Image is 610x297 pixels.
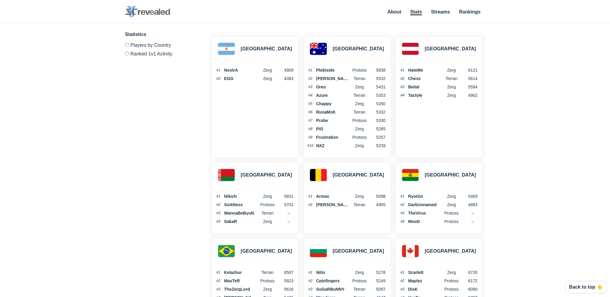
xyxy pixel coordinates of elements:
[443,287,460,291] span: protoss
[241,45,292,52] h3: [GEOGRAPHIC_DATA]
[368,76,386,81] span: 5532
[259,279,276,283] span: Protoss
[215,77,222,80] span: #2
[399,271,406,274] span: #1
[431,9,450,14] a: Streams
[351,85,368,89] span: Zerg
[408,194,443,198] span: RyoGin
[443,93,460,97] span: Zerg
[224,270,259,275] span: Kelazhur
[368,270,386,275] span: 5278
[316,127,351,131] span: PiG
[460,287,477,291] span: 6090
[215,203,222,206] span: #2
[408,219,443,224] span: MooD
[408,279,443,283] span: Maplez
[307,85,314,89] span: #3
[215,68,222,72] span: #1
[399,287,406,291] span: #3
[241,248,292,255] h3: [GEOGRAPHIC_DATA]
[368,118,386,123] span: 5330
[408,76,443,81] span: Chess
[443,211,460,215] span: Protoss
[215,220,222,223] span: #4
[399,203,406,206] span: #2
[408,287,443,291] span: DisK
[307,287,314,291] span: #3
[351,270,368,275] span: Zerg
[307,94,314,97] span: #4
[368,135,386,139] span: 5257
[287,219,290,224] span: –
[316,93,351,97] span: Azure
[460,279,477,283] span: 6172
[259,194,276,198] span: Zerg
[224,279,259,283] span: MasTeR
[368,194,386,198] span: 5098
[460,270,477,275] span: 6735
[215,279,222,283] span: #2
[224,194,259,198] span: Nikich
[259,76,276,81] span: Zerg
[351,76,368,81] span: terran
[351,144,368,148] span: Zerg
[425,248,476,255] h3: [GEOGRAPHIC_DATA]
[224,287,259,291] span: TheZergLord
[351,127,368,131] span: Zerg
[276,270,293,275] span: 6507
[307,203,314,206] span: #2
[443,219,460,224] span: Protoss
[276,279,293,283] span: 5923
[307,119,314,122] span: #7
[307,271,314,274] span: #1
[316,110,351,114] span: RunaMoK
[368,203,386,207] span: 4905
[259,270,276,275] span: Terran
[307,68,314,72] span: #1
[307,195,314,198] span: #1
[259,219,276,224] span: Zerg
[387,9,401,14] a: About
[259,68,276,72] span: Zerg
[215,271,222,274] span: #1
[443,279,460,283] span: Protoss
[125,43,197,49] label: Players by Country
[368,93,386,97] span: 5353
[125,31,197,38] h3: Statistics
[399,279,406,283] span: #2
[316,144,351,148] span: NXZ
[307,135,314,139] span: #9
[460,76,477,81] span: 5614
[307,102,314,105] span: #5
[351,93,368,97] span: Terran
[125,52,129,55] input: Ranked 1v1 Activity
[316,85,351,89] span: Oreo
[408,68,443,72] span: HateMe
[224,76,259,81] span: EGG
[408,85,443,89] span: Belial
[125,43,129,47] input: Players by Country
[408,93,443,97] span: Tactyle
[316,203,351,207] span: [PERSON_NAME]
[351,102,368,106] span: Zerg
[241,171,292,179] h3: [GEOGRAPHIC_DATA]
[259,287,276,291] span: Zerg
[276,203,293,207] span: 5701
[459,9,480,14] a: Rankings
[316,270,351,275] span: Nitix
[333,171,384,179] h3: [GEOGRAPHIC_DATA]
[259,203,276,207] span: Protoss
[307,127,314,131] span: #8
[368,68,386,72] span: 5838
[276,68,293,72] span: 4909
[408,203,443,207] span: DarkUnnamed
[224,211,259,215] span: WannaBeByuN
[443,85,460,89] span: Zerg
[399,85,406,89] span: #3
[351,110,368,114] span: Terran
[224,68,259,72] span: NostrA
[333,248,384,255] h3: [GEOGRAPHIC_DATA]
[259,211,276,215] span: Terran
[399,94,406,97] span: #4
[410,9,422,15] a: Stats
